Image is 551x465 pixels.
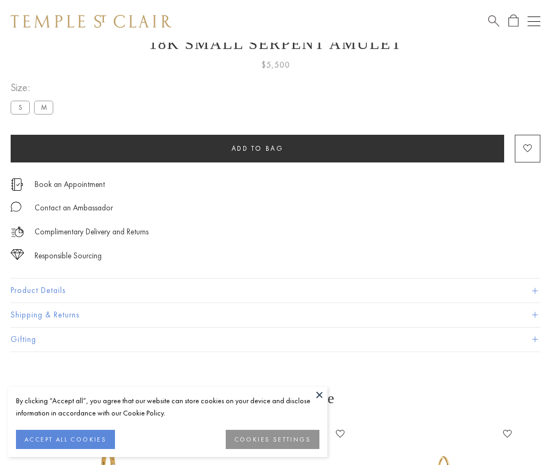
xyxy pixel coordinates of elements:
[232,144,284,153] span: Add to bag
[528,15,540,28] button: Open navigation
[11,249,24,260] img: icon_sourcing.svg
[35,225,149,239] p: Complimentary Delivery and Returns
[11,135,504,162] button: Add to bag
[11,101,30,114] label: S
[261,58,290,72] span: $5,500
[508,14,519,28] a: Open Shopping Bag
[488,14,499,28] a: Search
[11,35,540,53] h1: 18K Small Serpent Amulet
[34,101,53,114] label: M
[226,430,319,449] button: COOKIES SETTINGS
[11,178,23,191] img: icon_appointment.svg
[11,15,171,28] img: Temple St. Clair
[16,395,319,419] div: By clicking “Accept all”, you agree that our website can store cookies on your device and disclos...
[11,201,21,212] img: MessageIcon-01_2.svg
[11,303,540,327] button: Shipping & Returns
[11,225,24,239] img: icon_delivery.svg
[35,249,102,263] div: Responsible Sourcing
[35,201,113,215] div: Contact an Ambassador
[35,178,105,190] a: Book an Appointment
[11,279,540,303] button: Product Details
[16,430,115,449] button: ACCEPT ALL COOKIES
[11,79,57,96] span: Size:
[11,328,540,352] button: Gifting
